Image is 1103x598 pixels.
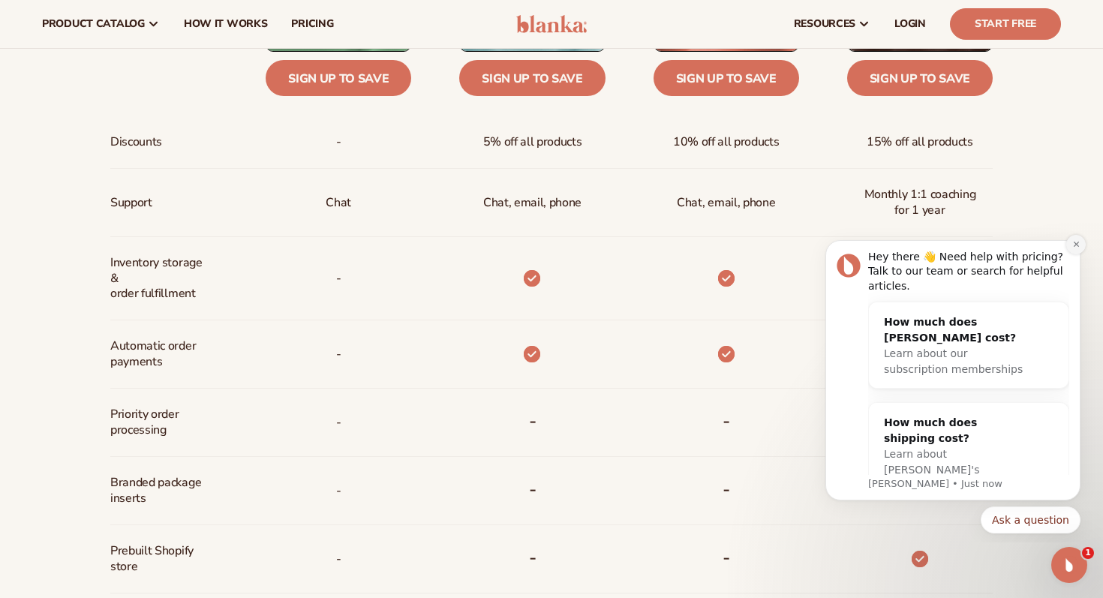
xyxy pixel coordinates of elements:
b: - [529,477,536,501]
a: Sign up to save [266,60,411,96]
span: LOGIN [894,18,926,30]
span: pricing [291,18,333,30]
p: - [336,265,341,293]
span: - [336,545,341,573]
span: 5% off all products [483,128,582,156]
span: 15% off all products [867,128,973,156]
a: Sign up to save [459,60,605,96]
span: resources [794,18,855,30]
span: Prebuilt Shopify store [110,537,210,581]
span: Branded package inserts [110,469,210,512]
a: Sign up to save [847,60,993,96]
a: Start Free [950,8,1061,40]
span: Support [110,189,152,217]
b: - [529,409,536,433]
b: - [529,545,536,569]
span: - [336,409,341,437]
b: - [723,545,730,569]
span: Automatic order payments [110,332,210,376]
span: 10% off all products [673,128,780,156]
iframe: Intercom notifications message [803,227,1103,542]
span: Priority order processing [110,401,210,444]
p: Chat [326,189,351,217]
span: Inventory storage & order fulfillment [110,249,210,308]
span: Chat, email, phone [677,189,775,217]
p: Chat, email, phone [483,189,582,217]
b: - [723,477,730,501]
span: - [336,477,341,505]
span: Discounts [110,128,162,156]
span: product catalog [42,18,145,30]
span: - [336,341,341,368]
span: How It Works [184,18,268,30]
iframe: Intercom live chat [1051,547,1087,583]
span: Monthly 1:1 coaching for 1 year [859,181,981,224]
img: logo [516,15,588,33]
span: 1 [1082,547,1094,559]
span: - [336,128,341,156]
a: Sign up to save [654,60,799,96]
b: - [723,409,730,433]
